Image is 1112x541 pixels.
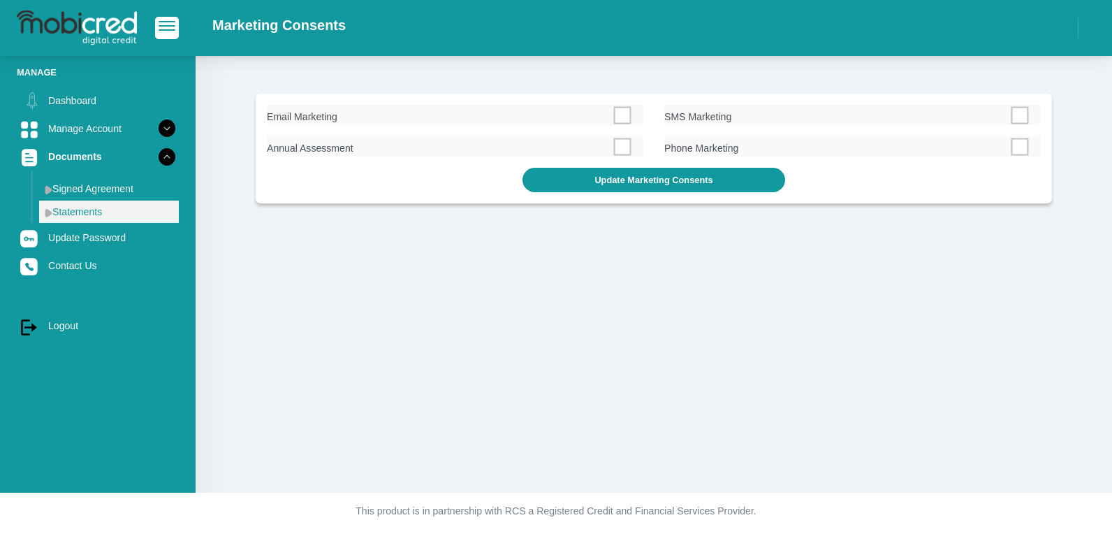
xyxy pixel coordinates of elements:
[212,17,346,34] h2: Marketing Consents
[17,10,137,45] img: logo-mobicred.svg
[17,224,179,251] a: Update Password
[267,111,337,122] span: Email Marketing
[267,143,353,154] span: Annual Assessment
[17,143,179,170] a: Documents
[17,115,179,142] a: Manage Account
[45,185,52,194] img: menu arrow
[39,201,179,223] a: Statements
[45,208,52,217] img: menu arrow
[17,87,179,114] a: Dashboard
[664,111,731,122] span: SMS Marketing
[39,178,179,200] a: Signed Agreement
[17,252,179,279] a: Contact Us
[664,143,738,154] span: Phone Marketing
[17,312,179,339] a: Logout
[522,168,784,192] button: Update Marketing Consents
[17,66,179,79] li: Manage
[168,504,944,519] p: This product is in partnership with RCS a Registered Credit and Financial Services Provider.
